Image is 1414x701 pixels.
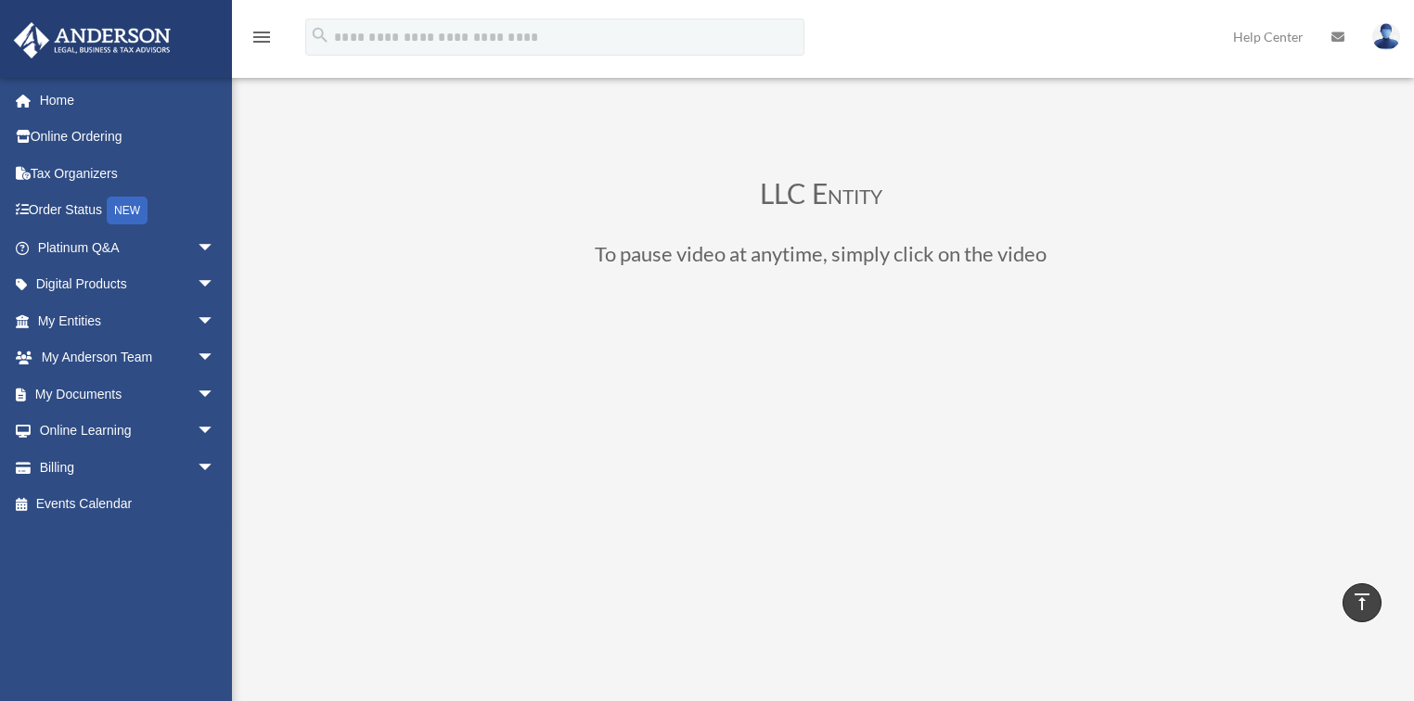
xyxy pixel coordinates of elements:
span: arrow_drop_down [197,302,234,340]
a: My Entitiesarrow_drop_down [13,302,243,339]
img: Anderson Advisors Platinum Portal [8,22,176,58]
span: arrow_drop_down [197,413,234,451]
a: Online Learningarrow_drop_down [13,413,243,450]
a: Tax Organizers [13,155,243,192]
i: menu [251,26,273,48]
h3: LLC Entity [320,179,1322,216]
a: My Anderson Teamarrow_drop_down [13,339,243,376]
a: Order StatusNEW [13,192,243,230]
span: arrow_drop_down [197,266,234,304]
a: Billingarrow_drop_down [13,449,243,486]
span: arrow_drop_down [197,376,234,414]
span: arrow_drop_down [197,229,234,267]
a: Events Calendar [13,486,243,523]
h3: To pause video at anytime, simply click on the video [320,244,1322,274]
a: My Documentsarrow_drop_down [13,376,243,413]
i: vertical_align_top [1351,591,1373,613]
i: search [310,25,330,45]
span: arrow_drop_down [197,339,234,377]
a: vertical_align_top [1343,583,1382,622]
span: arrow_drop_down [197,449,234,487]
a: Digital Productsarrow_drop_down [13,266,243,303]
a: Platinum Q&Aarrow_drop_down [13,229,243,266]
div: NEW [107,197,148,224]
a: Online Ordering [13,119,243,156]
a: menu [251,32,273,48]
img: User Pic [1372,23,1400,50]
a: Home [13,82,243,119]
